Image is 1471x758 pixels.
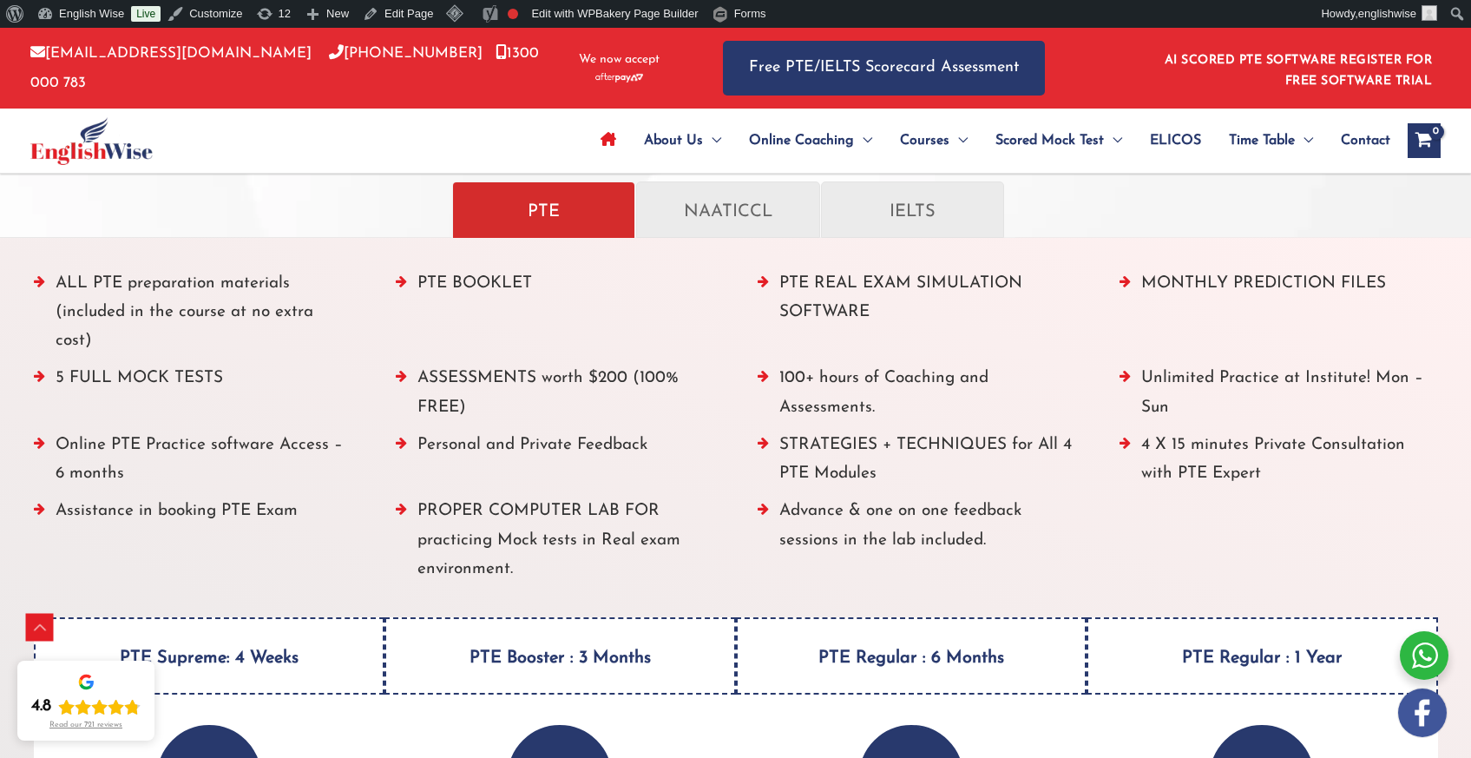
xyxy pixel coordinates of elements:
span: About Us [644,110,703,171]
h4: PTE Regular : 6 Months [736,617,1087,695]
a: AI SCORED PTE SOFTWARE REGISTER FOR FREE SOFTWARE TRIAL [1165,54,1433,88]
img: white-facebook.png [1398,689,1447,737]
p: PTE [470,194,617,225]
li: 4 X 15 minutes Private Consultation with PTE Expert [1120,431,1438,498]
a: CoursesMenu Toggle [886,110,982,171]
h4: PTE Supreme: 4 Weeks [34,617,385,695]
span: Menu Toggle [854,110,872,171]
aside: Header Widget 1 [1154,40,1441,96]
h4: PTE Booster : 3 Months [384,617,736,695]
span: Menu Toggle [703,110,721,171]
li: Unlimited Practice at Institute! Mon – Sun [1120,364,1438,431]
li: 5 FULL MOCK TESTS [34,364,352,431]
img: Afterpay-Logo [595,73,643,82]
div: Focus keyphrase not set [508,9,518,19]
a: 1300 000 783 [30,46,539,89]
p: NAATICCL [654,194,801,225]
li: ASSESSMENTS worth $200 (100% FREE) [396,364,714,431]
a: ELICOS [1136,110,1215,171]
span: Menu Toggle [949,110,968,171]
div: 4.8 [31,696,51,717]
span: Menu Toggle [1104,110,1122,171]
li: ALL PTE preparation materials (included in the course at no extra cost) [34,269,352,365]
span: Scored Mock Test [995,110,1104,171]
li: Online PTE Practice software Access – 6 months [34,431,352,498]
a: [EMAIL_ADDRESS][DOMAIN_NAME] [30,46,312,61]
img: cropped-ew-logo [30,117,153,165]
span: Time Table [1229,110,1295,171]
li: PTE BOOKLET [396,269,714,365]
a: Free PTE/IELTS Scorecard Assessment [723,41,1045,96]
span: Menu Toggle [1295,110,1313,171]
a: Contact [1327,110,1390,171]
li: STRATEGIES + TECHNIQUES for All 4 PTE Modules [758,431,1076,498]
li: PTE REAL EXAM SIMULATION SOFTWARE [758,269,1076,365]
a: Scored Mock TestMenu Toggle [982,110,1136,171]
span: ELICOS [1150,110,1201,171]
nav: Site Navigation: Main Menu [587,110,1390,171]
li: Personal and Private Feedback [396,431,714,498]
img: ashok kumar [1422,5,1437,21]
a: [PHONE_NUMBER] [329,46,483,61]
h4: PTE Regular : 1 Year [1087,617,1438,695]
span: Contact [1341,110,1390,171]
div: Rating: 4.8 out of 5 [31,696,141,717]
a: View Shopping Cart, empty [1408,123,1441,158]
p: IELTS [839,194,986,225]
span: We now accept [579,51,660,69]
li: Assistance in booking PTE Exam [34,497,352,592]
li: 100+ hours of Coaching and Assessments. [758,364,1076,431]
span: Online Coaching [749,110,854,171]
a: Online CoachingMenu Toggle [735,110,886,171]
span: Courses [900,110,949,171]
a: About UsMenu Toggle [630,110,735,171]
div: Read our 721 reviews [49,721,122,730]
a: Live [131,6,161,22]
li: MONTHLY PREDICTION FILES [1120,269,1438,365]
li: Advance & one on one feedback sessions in the lab included. [758,497,1076,592]
li: PROPER COMPUTER LAB FOR practicing Mock tests in Real exam environment. [396,497,714,592]
span: englishwise [1358,7,1416,20]
a: Time TableMenu Toggle [1215,110,1327,171]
